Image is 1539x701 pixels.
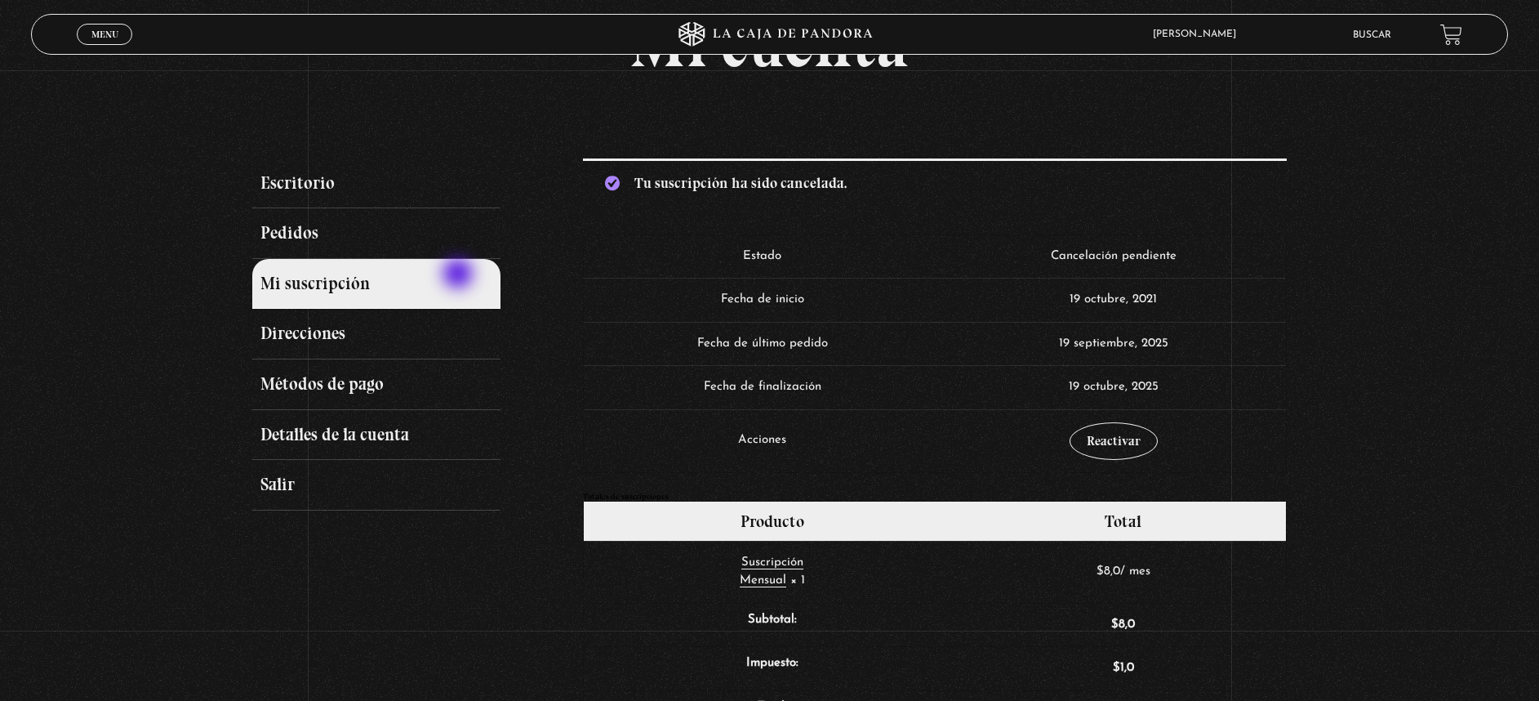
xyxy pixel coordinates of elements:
a: Salir [252,460,500,511]
a: Detalles de la cuenta [252,410,500,461]
a: Escritorio [252,159,500,209]
td: Fecha de último pedido [584,322,941,366]
td: Estado [584,235,941,279]
td: 19 septiembre, 2025 [941,322,1286,366]
h2: Totales de suscripciones [583,493,1286,501]
th: Producto [584,502,960,541]
a: Mi suscripción [252,259,500,310]
th: Subtotal: [584,603,960,647]
a: Direcciones [252,309,500,359]
a: Suscripción Mensual [740,556,803,588]
a: Buscar [1353,30,1391,40]
span: 8,0 [1096,565,1120,578]
td: Acciones [584,409,941,472]
a: Reactivar [1070,422,1158,460]
td: 19 octubre, 2021 [941,278,1286,322]
div: Tu suscripción ha sido cancelada. [583,159,1286,205]
a: Pedidos [252,208,500,259]
a: View your shopping cart [1440,24,1462,46]
td: Fecha de inicio [584,278,941,322]
td: Cancelación pendiente [941,235,1286,279]
span: 1,0 [1113,662,1134,674]
span: [PERSON_NAME] [1145,29,1252,39]
span: Cerrar [86,43,124,55]
strong: × 1 [790,574,805,587]
span: $ [1096,565,1104,578]
td: Fecha de finalización [584,365,941,409]
span: $ [1113,662,1120,674]
td: / mes [960,541,1286,603]
span: 8,0 [1111,618,1135,631]
th: Total [960,502,1286,541]
nav: Páginas de cuenta [252,159,563,511]
a: Métodos de pago [252,359,500,410]
span: Menu [91,29,118,39]
th: Impuesto: [584,646,960,690]
span: Suscripción [741,556,803,569]
td: 19 octubre, 2025 [941,365,1286,409]
span: $ [1111,618,1119,631]
h1: Mi cuenta [252,11,1287,77]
